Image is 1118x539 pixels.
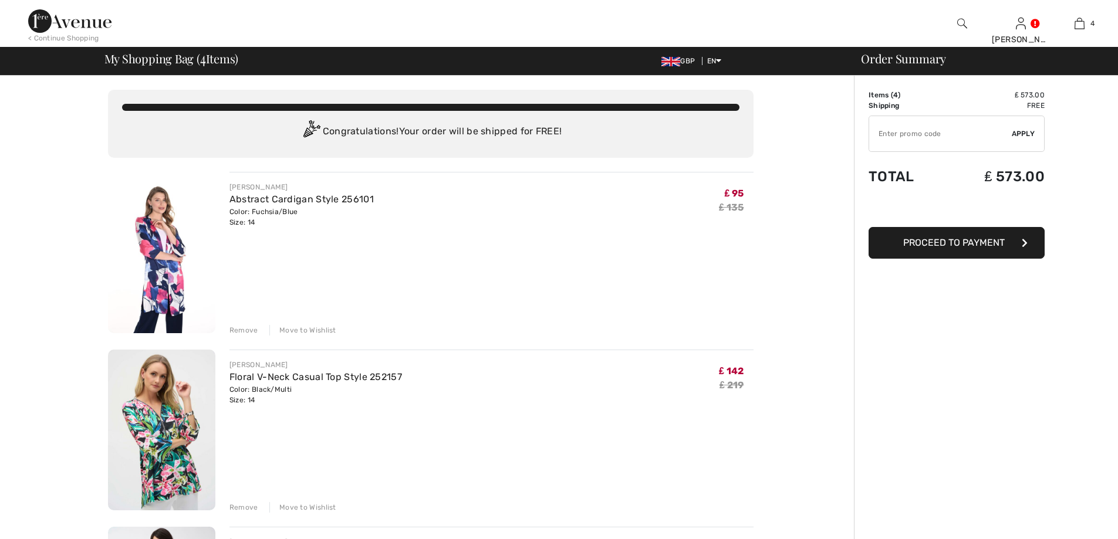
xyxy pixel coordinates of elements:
[200,50,206,65] span: 4
[229,384,402,405] div: Color: Black/Multi Size: 14
[869,227,1045,259] button: Proceed to Payment
[1090,18,1095,29] span: 4
[229,194,374,205] a: Abstract Cardigan Style 256101
[1016,16,1026,30] img: My Info
[229,206,374,228] div: Color: Fuchsia/Blue Size: 14
[719,202,744,213] s: ₤ 135
[229,371,402,382] a: Floral V-Neck Casual Top Style 252157
[28,33,99,43] div: < Continue Shopping
[104,53,239,65] span: My Shopping Bag ( Items)
[957,16,967,30] img: search the website
[661,57,700,65] span: GBP
[720,379,744,391] s: ₤ 219
[299,120,323,144] img: Congratulation2.svg
[1051,16,1108,30] a: 4
[869,116,1012,151] input: Promo code
[1012,128,1035,139] span: Apply
[719,365,744,377] span: ₤ 142
[992,33,1049,46] div: [PERSON_NAME]
[229,182,374,192] div: [PERSON_NAME]
[903,237,1005,248] span: Proceed to Payment
[1016,18,1026,29] a: Sign In
[269,325,336,335] div: Move to Wishlist
[28,9,112,33] img: 1ère Avenue
[724,188,744,199] span: ₤ 95
[893,91,898,99] span: 4
[108,350,215,511] img: Floral V-Neck Casual Top Style 252157
[229,325,258,335] div: Remove
[869,157,944,196] td: Total
[707,57,722,65] span: EN
[869,196,1045,223] iframe: PayPal
[108,172,215,333] img: Abstract Cardigan Style 256101
[869,100,944,111] td: Shipping
[229,360,402,370] div: [PERSON_NAME]
[869,90,944,100] td: Items ( )
[944,90,1045,100] td: ₤ 573.00
[944,157,1045,196] td: ₤ 573.00
[661,57,680,66] img: UK Pound
[229,502,258,513] div: Remove
[944,100,1045,111] td: Free
[269,502,336,513] div: Move to Wishlist
[847,53,1111,65] div: Order Summary
[1075,16,1085,30] img: My Bag
[122,120,739,144] div: Congratulations! Your order will be shipped for FREE!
